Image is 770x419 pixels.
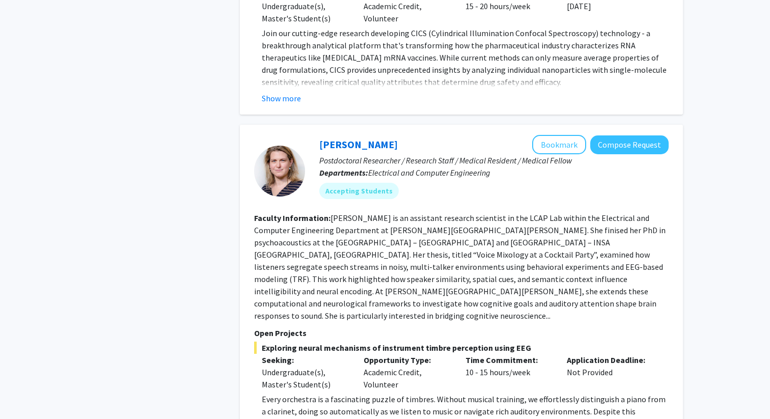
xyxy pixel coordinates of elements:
[254,327,669,339] p: Open Projects
[532,135,586,154] button: Add Moira-Phoebe Huet to Bookmarks
[262,92,301,104] button: Show more
[356,354,458,390] div: Academic Credit, Volunteer
[254,213,666,321] fg-read-more: [PERSON_NAME] is an assistant research scientist in the LCAP Lab within the Electrical and Comput...
[254,342,669,354] span: Exploring neural mechanisms of instrument timbre perception using EEG
[319,183,399,199] mat-chip: Accepting Students
[319,138,398,151] a: [PERSON_NAME]
[262,354,348,366] p: Seeking:
[465,354,552,366] p: Time Commitment:
[262,27,669,88] p: Join our cutting-edge research developing CICS (Cylindrical Illumination Confocal Spectroscopy) t...
[319,154,669,166] p: Postdoctoral Researcher / Research Staff / Medical Resident / Medical Fellow
[567,354,653,366] p: Application Deadline:
[590,135,669,154] button: Compose Request to Moira-Phoebe Huet
[319,167,368,178] b: Departments:
[559,354,661,390] div: Not Provided
[254,213,331,223] b: Faculty Information:
[368,167,490,178] span: Electrical and Computer Engineering
[262,366,348,390] div: Undergraduate(s), Master's Student(s)
[8,373,43,411] iframe: Chat
[364,354,450,366] p: Opportunity Type:
[458,354,560,390] div: 10 - 15 hours/week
